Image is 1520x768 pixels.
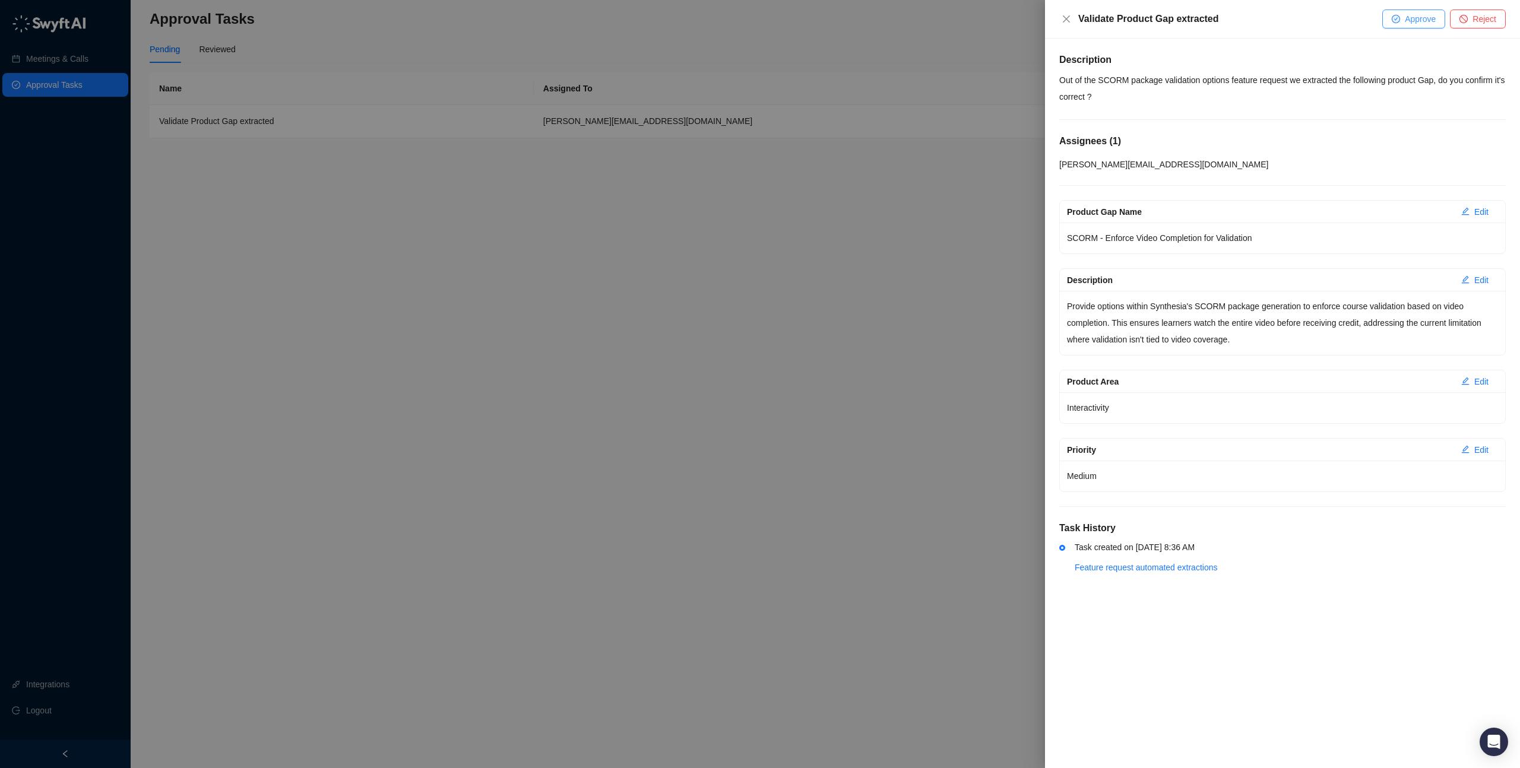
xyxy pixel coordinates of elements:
[1461,377,1470,385] span: edit
[1067,298,1498,348] p: Provide options within Synthesia's SCORM package generation to enforce course validation based on...
[1452,202,1498,221] button: Edit
[1059,521,1506,535] h5: Task History
[1067,205,1452,218] div: Product Gap Name
[1067,375,1452,388] div: Product Area
[1067,399,1498,416] p: Interactivity
[1472,12,1496,26] span: Reject
[1474,274,1489,287] span: Edit
[1059,12,1073,26] button: Close
[1382,9,1445,28] button: Approve
[1474,375,1489,388] span: Edit
[1450,9,1506,28] button: Reject
[1405,12,1436,26] span: Approve
[1067,274,1452,287] div: Description
[1474,443,1489,456] span: Edit
[1452,372,1498,391] button: Edit
[1461,445,1470,453] span: edit
[1075,563,1217,572] a: Feature request automated extractions
[1067,443,1452,456] div: Priority
[1452,440,1498,459] button: Edit
[1075,542,1195,552] span: Task created on [DATE] 8:36 AM
[1452,271,1498,290] button: Edit
[1059,160,1268,169] span: [PERSON_NAME][EMAIL_ADDRESS][DOMAIN_NAME]
[1078,12,1382,26] div: Validate Product Gap extracted
[1474,205,1489,218] span: Edit
[1062,14,1071,24] span: close
[1067,468,1498,484] p: Medium
[1461,207,1470,215] span: edit
[1059,72,1506,105] p: Out of the SCORM package validation options feature request we extracted the following product Ga...
[1461,275,1470,284] span: edit
[1480,728,1508,756] div: Open Intercom Messenger
[1067,230,1498,246] p: SCORM - Enforce Video Completion for Validation
[1392,15,1400,23] span: check-circle
[1459,15,1468,23] span: stop
[1059,53,1506,67] h5: Description
[1059,134,1506,148] h5: Assignees ( 1 )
